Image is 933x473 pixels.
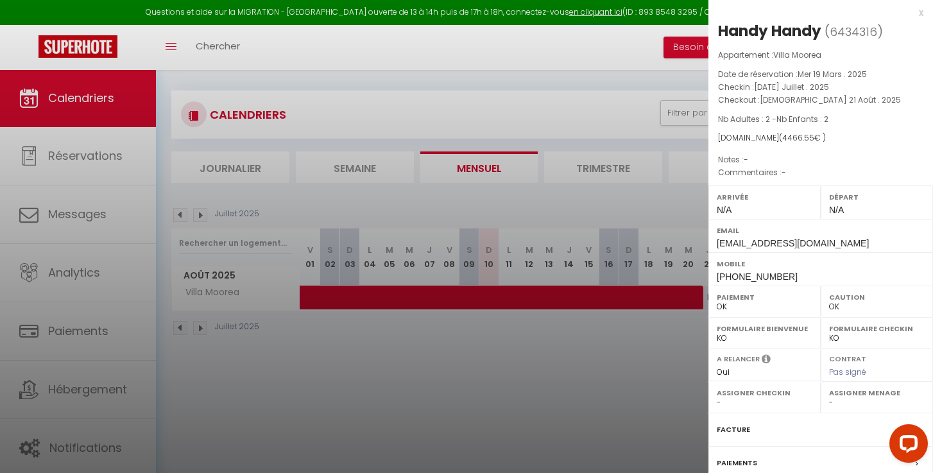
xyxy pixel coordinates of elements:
span: 4466.55 [782,132,814,143]
label: Paiements [717,456,757,470]
span: Nb Enfants : 2 [776,114,828,125]
label: Arrivée [717,191,812,203]
label: Email [717,224,925,237]
p: Notes : [718,153,923,166]
span: Mer 19 Mars . 2025 [798,69,867,80]
span: N/A [717,205,732,215]
i: Sélectionner OUI si vous souhaiter envoyer les séquences de messages post-checkout [762,354,771,368]
label: Paiement [717,291,812,304]
label: A relancer [717,354,760,365]
label: Contrat [829,354,866,362]
span: Pas signé [829,366,866,377]
p: Checkout : [718,94,923,107]
label: Départ [829,191,925,203]
label: Formulaire Checkin [829,322,925,335]
div: [DOMAIN_NAME] [718,132,923,144]
p: Checkin : [718,81,923,94]
span: - [782,167,786,178]
iframe: LiveChat chat widget [879,419,933,473]
span: - [744,154,748,165]
label: Formulaire Bienvenue [717,322,812,335]
span: Nb Adultes : 2 - [718,114,828,125]
p: Date de réservation : [718,68,923,81]
span: [DATE] Juillet . 2025 [754,82,829,92]
span: ( € ) [779,132,826,143]
label: Facture [717,423,750,436]
label: Assigner Menage [829,386,925,399]
label: Mobile [717,257,925,270]
div: x [708,5,923,21]
label: Assigner Checkin [717,386,812,399]
span: [EMAIL_ADDRESS][DOMAIN_NAME] [717,238,869,248]
p: Commentaires : [718,166,923,179]
span: [PHONE_NUMBER] [717,271,798,282]
label: Caution [829,291,925,304]
div: Handy Handy [718,21,821,41]
span: Villa Moorea [773,49,821,60]
span: 6434316 [830,24,877,40]
span: N/A [829,205,844,215]
span: ( ) [825,22,883,40]
p: Appartement : [718,49,923,62]
span: [DEMOGRAPHIC_DATA] 21 Août . 2025 [760,94,901,105]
